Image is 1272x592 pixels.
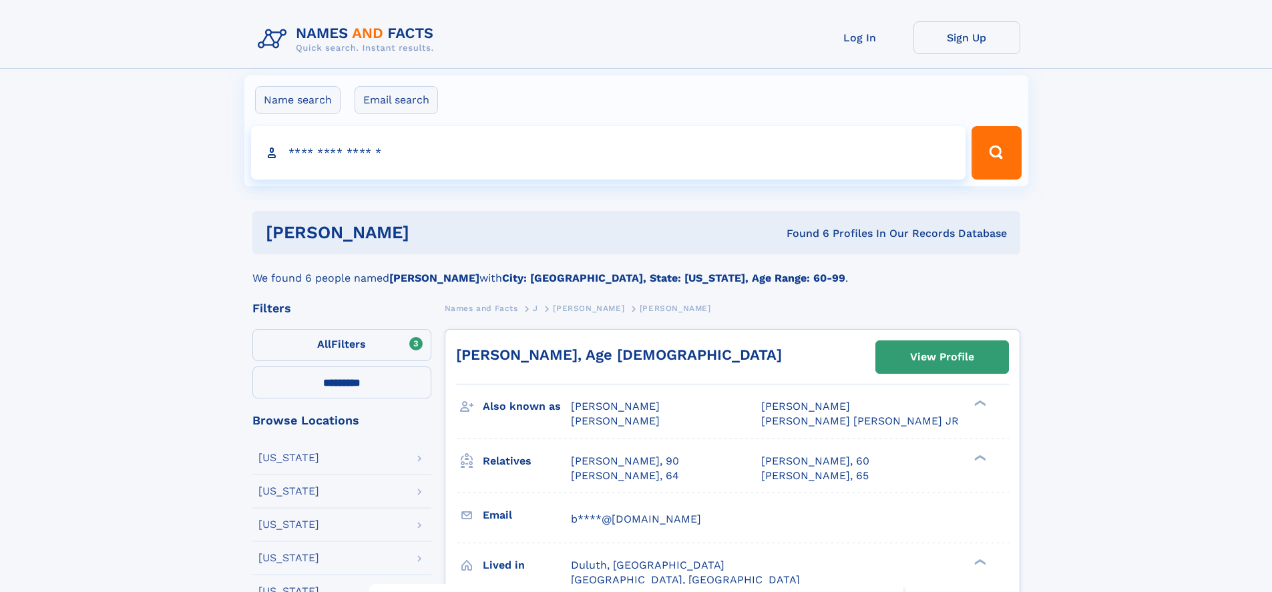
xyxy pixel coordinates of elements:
[761,454,869,469] a: [PERSON_NAME], 60
[252,21,445,57] img: Logo Names and Facts
[255,86,341,114] label: Name search
[258,486,319,497] div: [US_STATE]
[761,400,850,412] span: [PERSON_NAME]
[807,21,913,54] a: Log In
[571,559,724,571] span: Duluth, [GEOGRAPHIC_DATA]
[571,454,679,469] a: [PERSON_NAME], 90
[598,226,1007,241] div: Found 6 Profiles In Our Records Database
[971,453,987,462] div: ❯
[258,519,319,530] div: [US_STATE]
[640,304,711,313] span: [PERSON_NAME]
[913,21,1020,54] a: Sign Up
[317,338,331,350] span: All
[252,302,431,314] div: Filters
[533,304,538,313] span: J
[571,400,660,412] span: [PERSON_NAME]
[258,553,319,563] div: [US_STATE]
[502,272,845,284] b: City: [GEOGRAPHIC_DATA], State: [US_STATE], Age Range: 60-99
[266,224,598,241] h1: [PERSON_NAME]
[483,504,571,527] h3: Email
[483,450,571,473] h3: Relatives
[251,126,966,180] input: search input
[971,557,987,566] div: ❯
[252,254,1020,286] div: We found 6 people named with .
[876,341,1008,373] a: View Profile
[483,554,571,577] h3: Lived in
[971,399,987,408] div: ❯
[571,469,679,483] a: [PERSON_NAME], 64
[972,126,1021,180] button: Search Button
[761,469,869,483] a: [PERSON_NAME], 65
[445,300,518,316] a: Names and Facts
[571,414,660,427] span: [PERSON_NAME]
[355,86,438,114] label: Email search
[553,304,624,313] span: [PERSON_NAME]
[553,300,624,316] a: [PERSON_NAME]
[533,300,538,316] a: J
[910,342,974,372] div: View Profile
[389,272,479,284] b: [PERSON_NAME]
[571,573,800,586] span: [GEOGRAPHIC_DATA], [GEOGRAPHIC_DATA]
[483,395,571,418] h3: Also known as
[258,453,319,463] div: [US_STATE]
[456,346,782,363] a: [PERSON_NAME], Age [DEMOGRAPHIC_DATA]
[252,329,431,361] label: Filters
[761,414,959,427] span: [PERSON_NAME] [PERSON_NAME] JR
[252,414,431,426] div: Browse Locations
